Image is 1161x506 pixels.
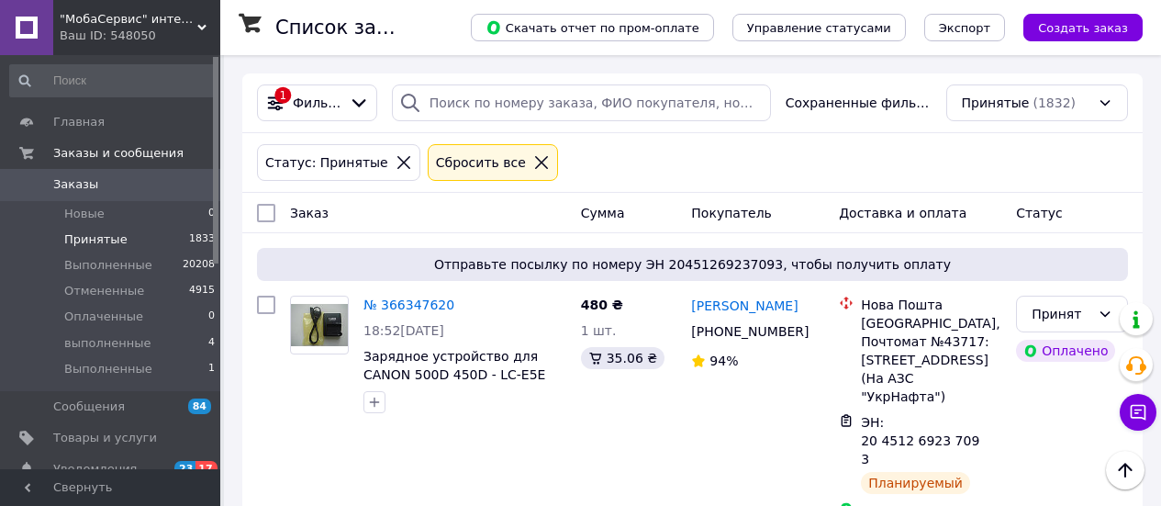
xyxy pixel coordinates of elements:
span: Фильтры [293,94,341,112]
div: Статус: Принятые [262,152,392,173]
span: 4 [208,335,215,352]
a: Создать заказ [1005,19,1143,34]
input: Поиск по номеру заказа, ФИО покупателя, номеру телефона, Email, номеру накладной [392,84,771,121]
span: 0 [208,206,215,222]
a: Зарядное устройство для CANON 500D 450D - LC-E5E аккумулятор LP-E5 [363,349,545,400]
span: 23 [174,461,195,477]
span: 1833 [189,231,215,248]
span: выполненные [64,335,151,352]
div: Ваш ID: 548050 [60,28,220,44]
div: Принят [1032,304,1090,324]
div: Сбросить все [432,152,530,173]
span: 20208 [183,257,215,274]
span: Главная [53,114,105,130]
div: [GEOGRAPHIC_DATA], Почтомат №43717: [STREET_ADDRESS] (На АЗС "УкрНафта") [861,314,1001,406]
span: [PHONE_NUMBER] [691,324,809,339]
span: (1832) [1033,96,1076,110]
span: Отправьте посылку по номеру ЭН 20451269237093, чтобы получить оплату [264,255,1121,274]
span: Управление статусами [747,21,891,35]
a: № 366347620 [363,298,454,312]
span: Товары и услуги [53,430,157,446]
span: 4915 [189,283,215,299]
button: Экспорт [924,14,1005,41]
button: Скачать отчет по пром-оплате [471,14,714,41]
span: 18:52[DATE] [363,323,444,338]
button: Наверх [1106,451,1144,489]
span: Сохраненные фильтры: [786,94,932,112]
button: Создать заказ [1023,14,1143,41]
a: [PERSON_NAME] [691,297,798,315]
span: Создать заказ [1038,21,1128,35]
span: Статус [1016,206,1063,220]
span: Оплаченные [64,309,143,325]
span: Доставка и оплата [839,206,966,220]
span: 480 ₴ [581,298,623,312]
button: Управление статусами [732,14,906,41]
span: Заказы [53,176,98,193]
span: Покупатель [691,206,772,220]
span: 94% [709,354,738,368]
span: Экспорт [939,21,990,35]
span: Сумма [581,206,625,220]
div: 35.06 ₴ [581,347,664,369]
span: Заказы и сообщения [53,145,184,162]
span: "МобаСервис" интернет-магазин mobaservice [60,11,197,28]
span: Отмененные [64,283,144,299]
span: Уведомления [53,461,137,478]
button: Чат с покупателем [1120,394,1156,431]
span: Новые [64,206,105,222]
span: 84 [188,399,211,414]
span: 0 [208,309,215,325]
span: Скачать отчет по пром-оплате [486,19,699,36]
span: Выполненные [64,361,152,377]
div: Планируемый [861,472,970,494]
div: Нова Пошта [861,296,1001,314]
span: Заказ [290,206,329,220]
span: Выполненные [64,257,152,274]
span: 17 [195,461,217,477]
div: Оплачено [1016,340,1115,362]
span: Сообщения [53,399,125,415]
h1: Список заказов [275,17,433,39]
span: 1 шт. [581,323,617,338]
img: Фото товару [291,304,348,347]
a: Фото товару [290,296,349,354]
input: Поиск [9,64,217,97]
span: 1 [208,361,215,377]
span: Принятые [962,94,1030,112]
span: ЭН: 20 4512 6923 7093 [861,415,979,467]
span: Принятые [64,231,128,248]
